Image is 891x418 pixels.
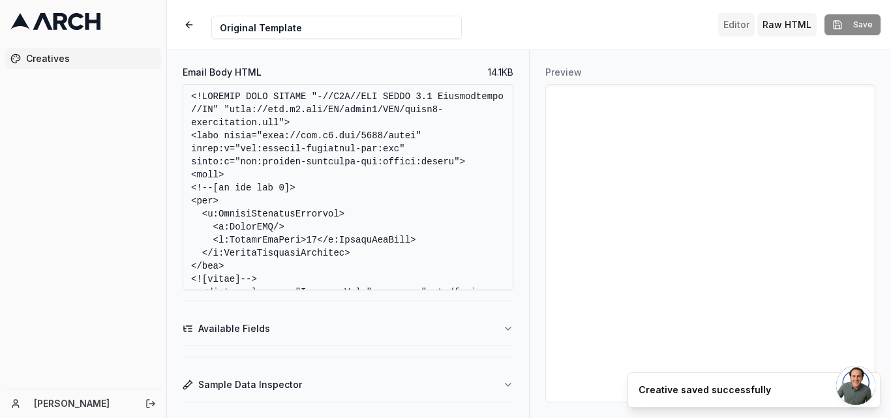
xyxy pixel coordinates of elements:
a: Open chat [836,366,875,405]
button: Log out [142,395,160,413]
button: Toggle editor [718,13,755,37]
input: Internal Creative Name [211,16,462,39]
button: Toggle custom HTML [757,13,817,37]
textarea: <!LOREMIP DOLO SITAME "-//C2A//ELI SEDDO 3.1 Eiusmodtempo //IN" "utla://etd.m2.ali/EN/admin1/VEN/... [183,84,513,290]
a: Creatives [5,48,161,69]
a: [PERSON_NAME] [34,397,131,410]
button: Available Fields [183,312,513,346]
span: Available Fields [198,322,270,335]
span: Sample Data Inspector [198,378,302,391]
span: Creatives [26,52,156,65]
iframe: Preview for Original Template [546,85,875,402]
div: Creative saved successfully [639,383,771,396]
span: 14.1 KB [488,66,513,79]
button: Sample Data Inspector [183,368,513,402]
h3: Preview [545,66,875,79]
label: Email Body HTML [183,68,262,77]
